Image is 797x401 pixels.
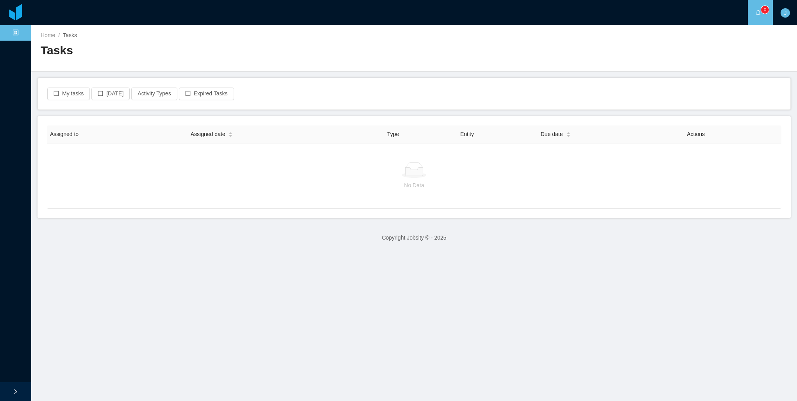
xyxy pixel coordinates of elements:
i: icon: caret-down [229,134,233,136]
a: Home [41,32,55,38]
button: icon: border[DATE] [91,88,130,100]
span: Assigned date [191,130,225,138]
i: icon: caret-up [229,131,233,133]
button: Activity Types [131,88,177,100]
span: J [784,8,787,18]
span: / [58,32,60,38]
i: icon: caret-down [566,134,570,136]
span: Assigned to [50,131,79,137]
a: icon: profile [13,25,19,41]
button: icon: borderExpired Tasks [179,88,234,100]
footer: Copyright Jobsity © - 2025 [31,224,797,251]
h2: Tasks [41,43,414,59]
span: Due date [541,130,563,138]
sup: 0 [761,6,769,14]
span: Actions [687,131,705,137]
span: Tasks [63,32,77,38]
div: Sort [228,131,233,136]
span: Entity [460,131,474,137]
button: icon: borderMy tasks [47,88,90,100]
i: icon: bell [756,10,761,15]
i: icon: caret-up [566,131,570,133]
div: Sort [566,131,571,136]
span: Type [387,131,399,137]
p: No Data [53,181,775,190]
